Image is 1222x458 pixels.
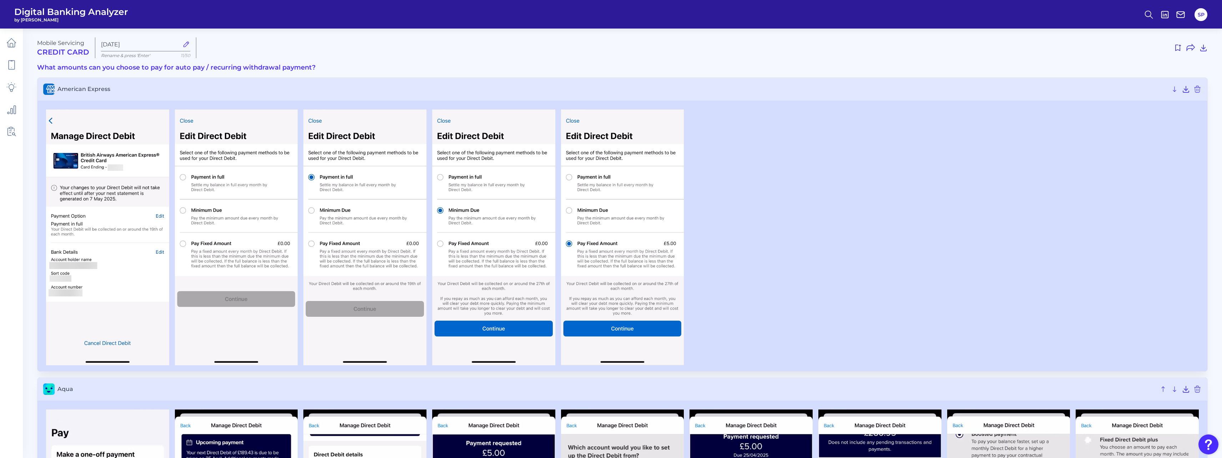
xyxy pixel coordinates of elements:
p: Rename & press 'Enter' [101,53,190,58]
img: American Express [432,110,555,365]
span: Digital Banking Analyzer [14,6,128,17]
button: Open Resource Center [1198,434,1218,454]
img: American Express [175,110,298,365]
img: American Express [561,110,684,365]
span: Aqua [57,386,1156,392]
span: 11/50 [181,53,190,58]
button: SP [1195,8,1207,21]
div: Mobile Servicing [37,40,89,56]
img: American Express [46,110,169,365]
img: American Express [303,110,426,365]
span: American Express [57,86,1167,92]
h3: What amounts can you choose to pay for auto pay / recurring withdrawal payment? [37,64,1208,72]
span: by [PERSON_NAME] [14,17,128,22]
h2: Credit Card [37,48,89,56]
